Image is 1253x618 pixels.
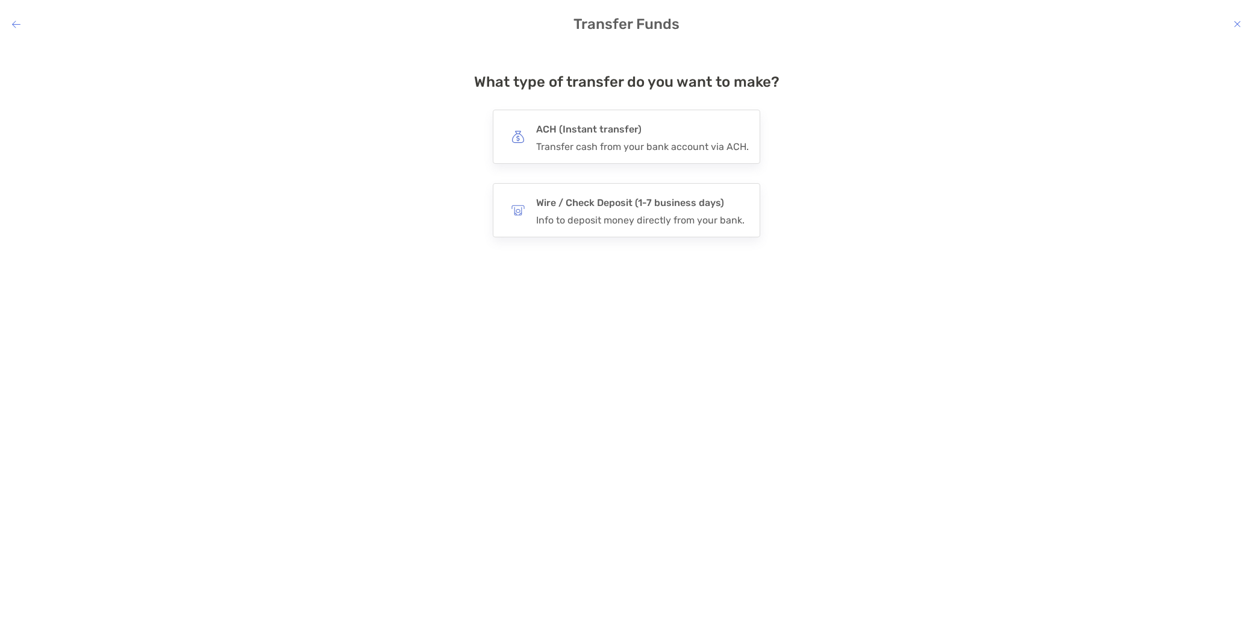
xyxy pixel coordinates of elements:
h4: ACH (Instant transfer) [536,121,749,138]
img: button icon [511,130,525,143]
img: button icon [511,204,525,217]
div: Transfer cash from your bank account via ACH. [536,141,749,152]
h4: Wire / Check Deposit (1-7 business days) [536,195,745,211]
h4: What type of transfer do you want to make? [474,73,780,90]
div: Info to deposit money directly from your bank. [536,214,745,226]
